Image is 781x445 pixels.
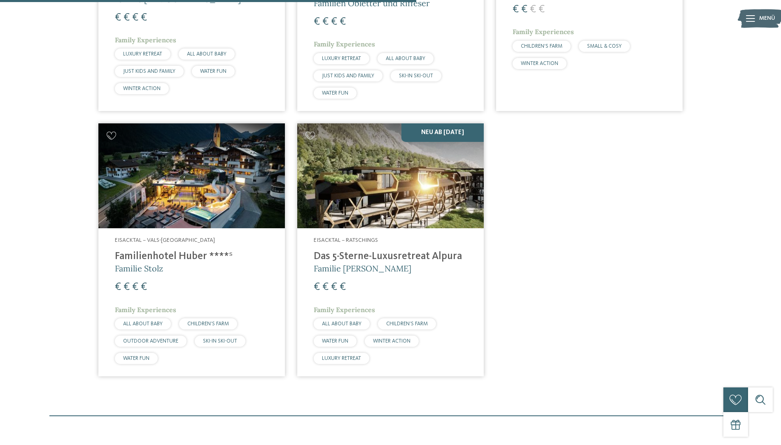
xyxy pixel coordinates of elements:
[98,123,285,376] a: Familienhotels gesucht? Hier findet ihr die besten! Eisacktal – Vals-[GEOGRAPHIC_DATA] Familienho...
[530,4,536,15] span: €
[115,12,121,23] span: €
[322,16,329,27] span: €
[314,237,378,243] span: Eisacktal – Ratschings
[386,321,428,327] span: CHILDREN’S FARM
[322,321,361,327] span: ALL ABOUT BABY
[314,263,411,273] span: Familie [PERSON_NAME]
[200,69,226,74] span: WATER FUN
[124,282,130,292] span: €
[297,123,484,376] a: Familienhotels gesucht? Hier findet ihr die besten! Neu ab [DATE] Eisacktal – Ratschings Das 5-St...
[115,237,215,243] span: Eisacktal – Vals-[GEOGRAPHIC_DATA]
[123,86,161,91] span: WINTER ACTION
[314,282,320,292] span: €
[124,12,130,23] span: €
[132,282,138,292] span: €
[322,73,374,79] span: JUST KIDS AND FAMILY
[331,16,337,27] span: €
[386,56,425,61] span: ALL ABOUT BABY
[297,123,484,228] img: Familienhotels gesucht? Hier findet ihr die besten!
[331,282,337,292] span: €
[98,123,285,228] img: Familienhotels gesucht? Hier findet ihr die besten!
[314,306,375,314] span: Family Experiences
[513,4,519,15] span: €
[322,56,361,61] span: LUXURY RETREAT
[322,356,361,361] span: LUXURY RETREAT
[399,73,433,79] span: SKI-IN SKI-OUT
[373,338,410,344] span: WINTER ACTION
[123,356,149,361] span: WATER FUN
[187,321,229,327] span: CHILDREN’S FARM
[123,69,175,74] span: JUST KIDS AND FAMILY
[340,282,346,292] span: €
[521,61,558,66] span: WINTER ACTION
[322,90,348,96] span: WATER FUN
[322,282,329,292] span: €
[314,250,467,263] h4: Das 5-Sterne-Luxusretreat Alpura
[521,4,527,15] span: €
[115,263,163,273] span: Familie Stolz
[115,250,268,263] h4: Familienhotel Huber ****ˢ
[115,36,176,44] span: Family Experiences
[340,16,346,27] span: €
[203,338,237,344] span: SKI-IN SKI-OUT
[513,28,574,36] span: Family Experiences
[314,16,320,27] span: €
[322,338,348,344] span: WATER FUN
[123,51,162,57] span: LUXURY RETREAT
[521,44,562,49] span: CHILDREN’S FARM
[141,282,147,292] span: €
[115,306,176,314] span: Family Experiences
[314,40,375,48] span: Family Experiences
[123,338,178,344] span: OUTDOOR ADVENTURE
[187,51,226,57] span: ALL ABOUT BABY
[123,321,163,327] span: ALL ABOUT BABY
[115,282,121,292] span: €
[539,4,545,15] span: €
[132,12,138,23] span: €
[141,12,147,23] span: €
[587,44,622,49] span: SMALL & COSY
